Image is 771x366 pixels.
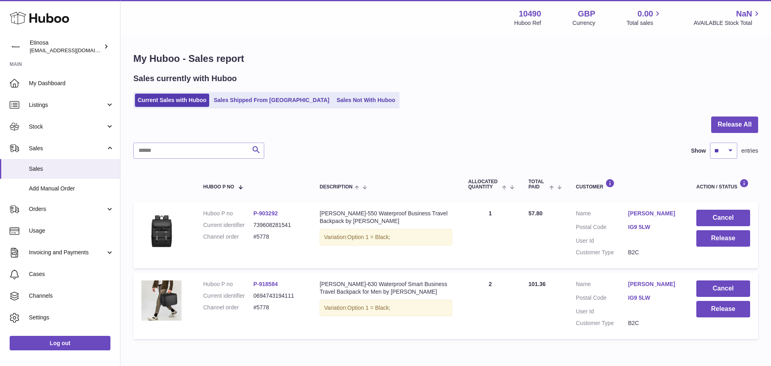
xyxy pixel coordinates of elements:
[691,147,706,155] label: Show
[576,237,628,245] dt: User Id
[29,101,106,109] span: Listings
[696,210,750,226] button: Cancel
[576,280,628,290] dt: Name
[135,94,209,107] a: Current Sales with Huboo
[10,41,22,53] img: internalAdmin-10490@internal.huboo.com
[29,314,114,321] span: Settings
[628,210,680,217] a: [PERSON_NAME]
[203,304,253,311] dt: Channel order
[133,73,237,84] h2: Sales currently with Huboo
[203,184,234,190] span: Huboo P no
[10,336,110,350] a: Log out
[203,292,253,300] dt: Current identifier
[638,8,653,19] span: 0.00
[468,179,500,190] span: ALLOCATED Quantity
[626,19,662,27] span: Total sales
[203,221,253,229] dt: Current identifier
[696,179,750,190] div: Action / Status
[253,221,304,229] dd: 739608281541
[29,165,114,173] span: Sales
[253,281,278,287] a: P-918584
[711,117,758,133] button: Release All
[29,205,106,213] span: Orders
[203,233,253,241] dt: Channel order
[29,292,114,300] span: Channels
[320,300,452,316] div: Variation:
[576,308,628,315] dt: User Id
[320,184,353,190] span: Description
[576,249,628,256] dt: Customer Type
[211,94,332,107] a: Sales Shipped From [GEOGRAPHIC_DATA]
[203,210,253,217] dt: Huboo P no
[30,39,102,54] div: Etinosa
[253,292,304,300] dd: 0694743194111
[696,280,750,297] button: Cancel
[347,234,390,240] span: Option 1 = Black;
[29,227,114,235] span: Usage
[628,294,680,302] a: IG9 5LW
[29,249,106,256] span: Invoicing and Payments
[514,19,541,27] div: Huboo Ref
[693,8,761,27] a: NaN AVAILABLE Stock Total
[628,223,680,231] a: IG9 5LW
[253,210,278,217] a: P-903292
[626,8,662,27] a: 0.00 Total sales
[519,8,541,19] strong: 10490
[628,280,680,288] a: [PERSON_NAME]
[528,179,547,190] span: Total paid
[29,80,114,87] span: My Dashboard
[576,210,628,219] dt: Name
[576,319,628,327] dt: Customer Type
[29,123,106,131] span: Stock
[30,47,118,53] span: [EMAIL_ADDRESS][DOMAIN_NAME]
[141,210,182,250] img: v-Black__-1639737978.jpg
[576,294,628,304] dt: Postal Code
[253,304,304,311] dd: #5778
[696,301,750,317] button: Release
[693,19,761,27] span: AVAILABLE Stock Total
[203,280,253,288] dt: Huboo P no
[29,185,114,192] span: Add Manual Order
[576,179,680,190] div: Customer
[736,8,752,19] span: NaN
[573,19,596,27] div: Currency
[576,223,628,233] dt: Postal Code
[460,202,520,268] td: 1
[628,319,680,327] dd: B2C
[528,210,543,217] span: 57.80
[29,145,106,152] span: Sales
[29,270,114,278] span: Cases
[528,281,546,287] span: 101.36
[578,8,595,19] strong: GBP
[741,147,758,155] span: entries
[141,280,182,321] img: 610-2022-New-Large-Capacity-Anti-Theft-Laptop-Backpack-Bags-Waterproof-Men-s-Backpack-Business-Tr...
[696,230,750,247] button: Release
[253,233,304,241] dd: #5778
[320,280,452,296] div: [PERSON_NAME]-630 Waterproof Smart Business Travel Backpack for Men by [PERSON_NAME]
[133,52,758,65] h1: My Huboo - Sales report
[347,305,390,311] span: Option 1 = Black;
[460,272,520,339] td: 2
[320,210,452,225] div: [PERSON_NAME]-550 Waterproof Business Travel Backpack by [PERSON_NAME]
[628,249,680,256] dd: B2C
[320,229,452,245] div: Variation:
[334,94,398,107] a: Sales Not With Huboo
